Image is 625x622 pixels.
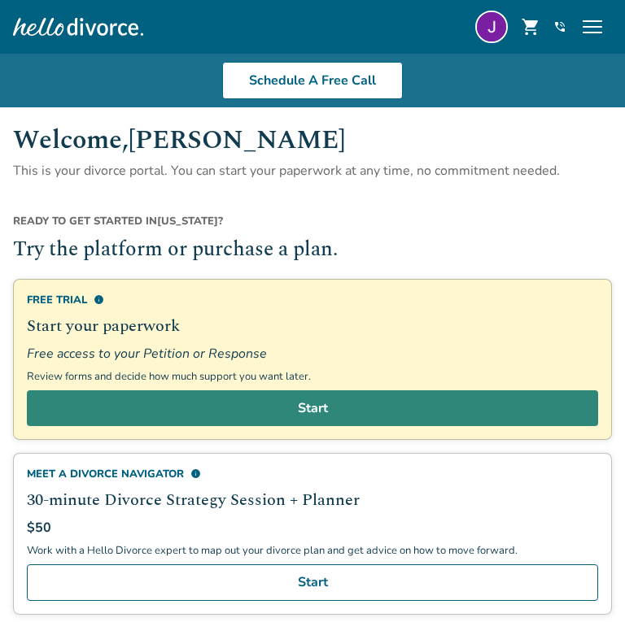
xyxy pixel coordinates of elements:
div: Meet a divorce navigator [27,467,598,481]
span: shopping_cart [521,17,540,37]
span: info [94,294,104,305]
p: Work with a Hello Divorce expert to map out your divorce plan and get advice on how to move forward. [27,543,598,558]
span: Free access to your Petition or Response [27,345,598,363]
h2: Try the platform or purchase a plan. [13,235,612,266]
img: Jesse Hassinger [475,11,508,43]
a: Start [27,564,598,602]
h1: Welcome, [PERSON_NAME] [13,120,612,160]
a: phone_in_talk [553,20,566,33]
h2: 30-minute Divorce Strategy Session + Planner [27,488,598,512]
a: Schedule A Free Call [222,62,403,99]
h2: Start your paperwork [27,314,598,338]
div: [US_STATE] ? [13,214,612,235]
span: Ready to get started in [13,214,157,228]
span: info [190,468,201,479]
p: This is your divorce portal. You can start your paperwork at any time, no commitment needed. [13,160,612,181]
iframe: Chat Widget [544,544,625,622]
a: Start [27,390,598,426]
p: Review forms and decide how much support you want later. [27,369,598,384]
span: menu [579,14,605,40]
span: $50 [27,519,51,537]
div: Free Trial [27,293,598,307]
